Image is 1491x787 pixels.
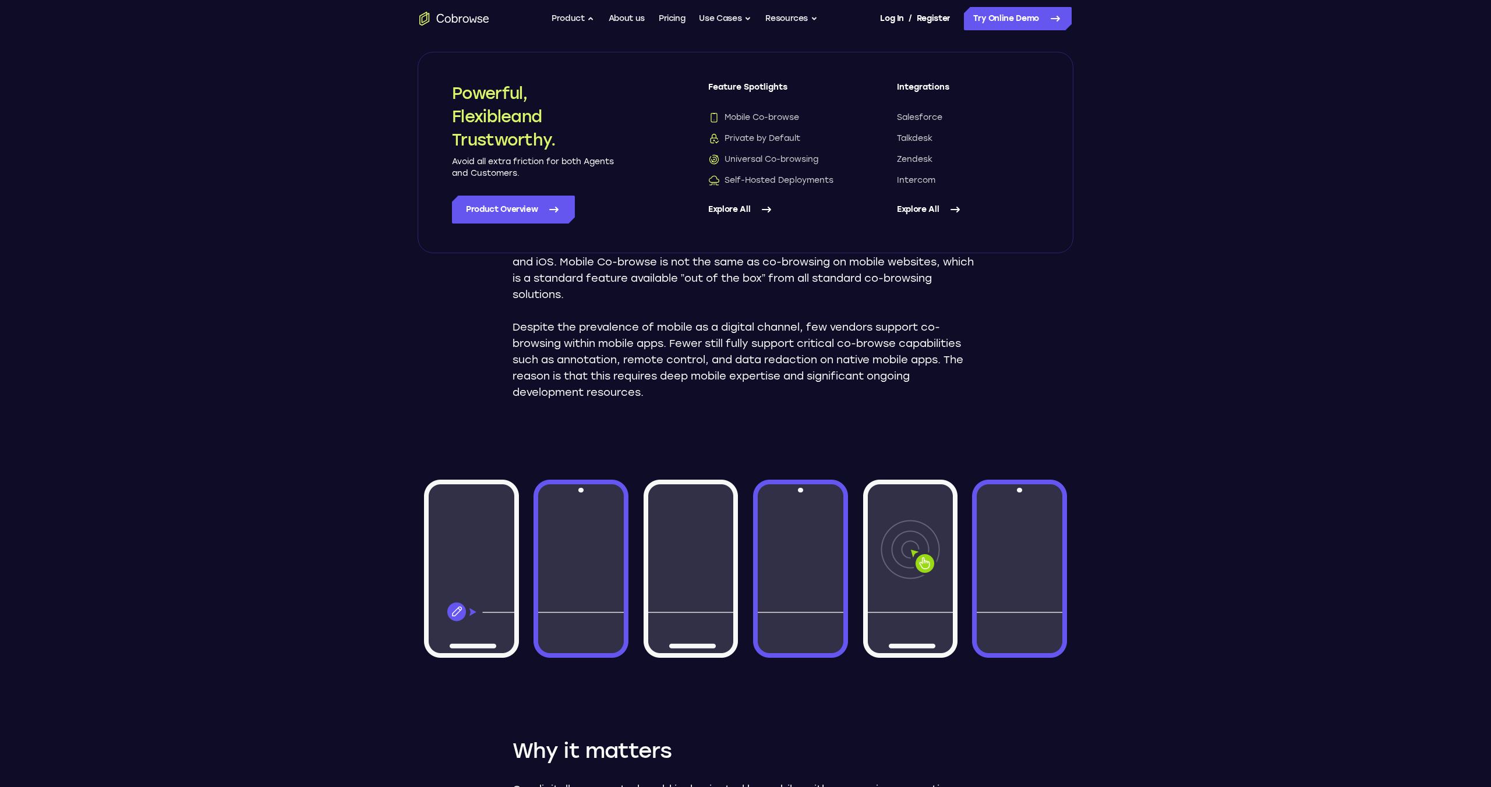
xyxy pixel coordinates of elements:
a: Talkdesk [897,133,1039,144]
span: Mobile Co-browse [708,112,799,123]
a: Universal Co-browsingUniversal Co-browsing [708,154,850,165]
a: Self-Hosted DeploymentsSelf-Hosted Deployments [708,175,850,186]
p: Despite the prevalence of mobile as a digital channel, few vendors support co-browsing within mob... [513,319,978,400]
a: Go to the home page [419,12,489,26]
span: Zendesk [897,154,932,165]
span: Self-Hosted Deployments [708,175,833,186]
span: Intercom [897,175,935,186]
button: Use Cases [699,7,751,30]
h2: Powerful, Flexible and Trustworthy. [452,81,615,151]
a: Explore All [897,196,1039,224]
button: Resources [765,7,818,30]
span: Integrations [897,81,1039,102]
a: Explore All [708,196,850,224]
a: Product Overview [452,196,575,224]
a: Try Online Demo [964,7,1072,30]
img: Private by Default [708,133,720,144]
p: Avoid all extra friction for both Agents and Customers. [452,156,615,179]
a: Log In [880,7,903,30]
span: Private by Default [708,133,800,144]
a: Register [917,7,951,30]
a: Private by DefaultPrivate by Default [708,133,850,144]
span: / [909,12,912,26]
a: Salesforce [897,112,1039,123]
span: Universal Co-browsing [708,154,818,165]
img: Universal Co-browsing [708,154,720,165]
img: Window wireframes with cobrowse components [419,456,1072,681]
span: Talkdesk [897,133,932,144]
img: Mobile Co-browse [708,112,720,123]
h2: Why it matters [513,737,978,765]
a: Mobile Co-browseMobile Co-browse [708,112,850,123]
button: Product [552,7,595,30]
span: Salesforce [897,112,942,123]
a: Zendesk [897,154,1039,165]
a: Pricing [659,7,686,30]
p: Mobile co-browse is the same powerful co-browsing technology that has been widely adopted for Web... [513,221,978,303]
img: Self-Hosted Deployments [708,175,720,186]
a: Intercom [897,175,1039,186]
span: Feature Spotlights [708,81,850,102]
a: About us [609,7,645,30]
